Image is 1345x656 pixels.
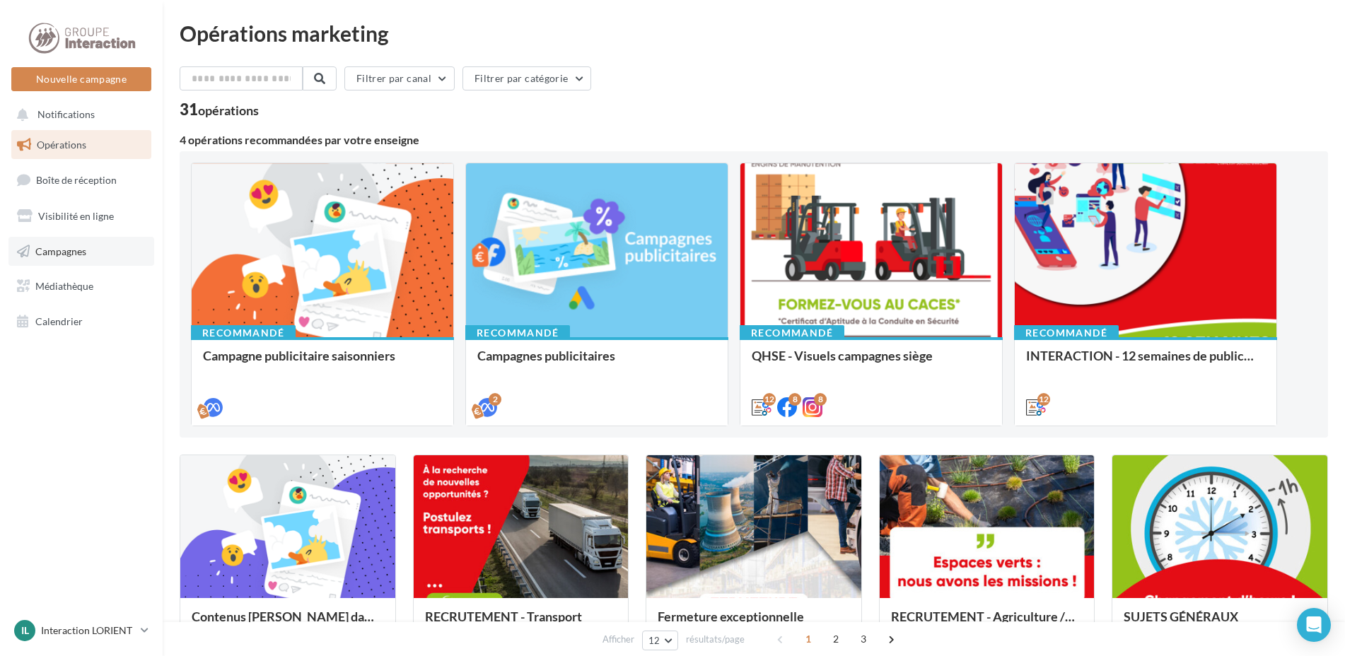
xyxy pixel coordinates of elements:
[658,609,850,638] div: Fermeture exceptionnelle
[11,67,151,91] button: Nouvelle campagne
[462,66,591,90] button: Filtrer par catégorie
[8,237,154,266] a: Campagnes
[198,104,259,117] div: opérations
[686,633,745,646] span: résultats/page
[891,609,1083,638] div: RECRUTEMENT - Agriculture / Espaces verts
[8,130,154,160] a: Opérations
[35,245,86,257] span: Campagnes
[1037,393,1050,406] div: 12
[11,617,151,644] a: IL Interaction LORIENT
[8,165,154,195] a: Boîte de réception
[180,23,1328,44] div: Opérations marketing
[180,134,1328,146] div: 4 opérations recommandées par votre enseigne
[477,348,716,377] div: Campagnes publicitaires
[752,348,991,377] div: QHSE - Visuels campagnes siège
[192,609,384,638] div: Contenus [PERSON_NAME] dans un esprit estival
[1124,609,1316,638] div: SUJETS GÉNÉRAUX
[642,631,678,650] button: 12
[35,315,83,327] span: Calendrier
[1026,348,1265,377] div: INTERACTION - 12 semaines de publication
[41,623,135,638] p: Interaction LORIENT
[180,102,259,117] div: 31
[35,280,93,292] span: Médiathèque
[203,348,442,377] div: Campagne publicitaire saisonniers
[8,271,154,301] a: Médiathèque
[740,325,844,341] div: Recommandé
[191,325,296,341] div: Recommandé
[1297,608,1331,642] div: Open Intercom Messenger
[344,66,455,90] button: Filtrer par canal
[602,633,634,646] span: Afficher
[38,210,114,222] span: Visibilité en ligne
[648,635,660,646] span: 12
[8,201,154,231] a: Visibilité en ligne
[825,628,847,650] span: 2
[36,174,117,186] span: Boîte de réception
[21,623,29,638] span: IL
[425,609,617,638] div: RECRUTEMENT - Transport
[852,628,875,650] span: 3
[8,307,154,336] a: Calendrier
[788,393,801,406] div: 8
[465,325,570,341] div: Recommandé
[797,628,820,650] span: 1
[37,109,95,121] span: Notifications
[763,393,776,406] div: 12
[814,393,827,406] div: 8
[37,139,86,151] span: Opérations
[1014,325,1119,341] div: Recommandé
[489,393,501,406] div: 2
